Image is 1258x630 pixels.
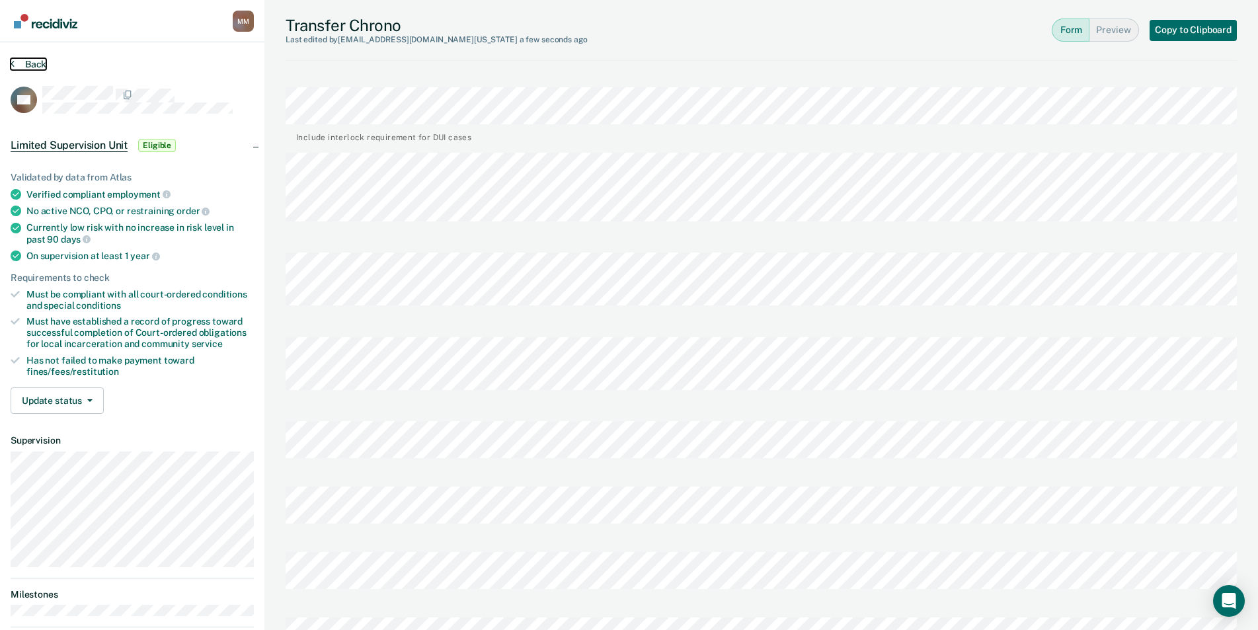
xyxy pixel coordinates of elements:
div: Must have established a record of progress toward successful completion of Court-ordered obligati... [26,316,254,349]
div: Validated by data from Atlas [11,172,254,183]
button: Profile dropdown button [233,11,254,32]
div: Must be compliant with all court-ordered conditions and special conditions [26,289,254,311]
span: fines/fees/restitution [26,366,119,377]
span: order [177,206,210,216]
span: year [130,251,159,261]
button: Update status [11,387,104,414]
img: Recidiviz [14,14,77,28]
button: Back [11,58,46,70]
div: Last edited by [EMAIL_ADDRESS][DOMAIN_NAME][US_STATE] [286,35,588,44]
div: On supervision at least 1 [26,250,254,262]
button: Form [1052,19,1089,42]
dt: Milestones [11,589,254,600]
div: Verified compliant [26,188,254,200]
div: Currently low risk with no increase in risk level in past 90 [26,222,254,245]
div: Open Intercom Messenger [1213,585,1245,617]
div: M M [233,11,254,32]
div: No active NCO, CPO, or restraining [26,205,254,217]
div: Transfer Chrono [286,16,588,44]
span: days [61,234,91,245]
div: Has not failed to make payment toward [26,355,254,377]
span: Eligible [138,139,176,152]
span: a few seconds ago [520,35,588,44]
button: Preview [1089,19,1139,42]
div: Include interlock requirement for DUI cases [296,130,471,142]
span: service [192,338,223,349]
span: Limited Supervision Unit [11,139,128,152]
div: Requirements to check [11,272,254,284]
dt: Supervision [11,435,254,446]
span: employment [107,189,170,200]
button: Copy to Clipboard [1150,20,1237,41]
